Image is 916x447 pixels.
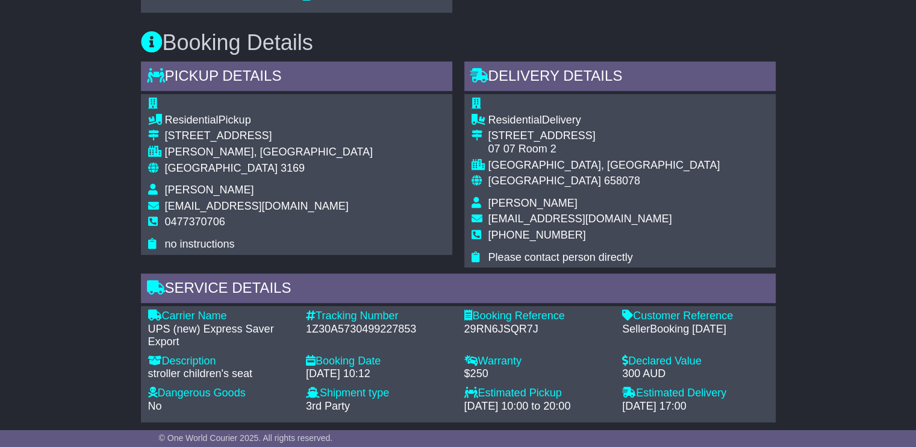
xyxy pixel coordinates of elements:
[148,310,294,323] div: Carrier Name
[604,175,640,187] span: 658078
[488,251,633,263] span: Please contact person directly
[488,229,586,241] span: [PHONE_NUMBER]
[488,130,720,143] div: [STREET_ADDRESS]
[141,274,776,306] div: Service Details
[306,367,452,381] div: [DATE] 10:12
[148,323,294,349] div: UPS (new) Express Saver Export
[148,387,294,400] div: Dangerous Goods
[622,323,768,336] div: SellerBooking [DATE]
[488,213,672,225] span: [EMAIL_ADDRESS][DOMAIN_NAME]
[281,162,305,174] span: 3169
[306,387,452,400] div: Shipment type
[488,159,720,172] div: [GEOGRAPHIC_DATA], [GEOGRAPHIC_DATA]
[306,355,452,368] div: Booking Date
[148,400,162,412] span: No
[488,114,542,126] span: Residential
[165,114,219,126] span: Residential
[141,31,776,55] h3: Booking Details
[488,114,720,127] div: Delivery
[165,162,278,174] span: [GEOGRAPHIC_DATA]
[165,146,373,159] div: [PERSON_NAME], [GEOGRAPHIC_DATA]
[306,323,452,336] div: 1Z30A5730499227853
[622,367,768,381] div: 300 AUD
[464,61,776,94] div: Delivery Details
[306,400,350,412] span: 3rd Party
[464,323,611,336] div: 29RN6JSQR7J
[165,216,225,228] span: 0477370706
[622,387,768,400] div: Estimated Delivery
[464,387,611,400] div: Estimated Pickup
[306,310,452,323] div: Tracking Number
[622,355,768,368] div: Declared Value
[165,184,254,196] span: [PERSON_NAME]
[464,400,611,413] div: [DATE] 10:00 to 20:00
[165,200,349,212] span: [EMAIL_ADDRESS][DOMAIN_NAME]
[464,367,611,381] div: $250
[148,355,294,368] div: Description
[622,310,768,323] div: Customer Reference
[464,310,611,323] div: Booking Reference
[148,367,294,381] div: stroller children's seat
[159,433,333,443] span: © One World Courier 2025. All rights reserved.
[165,238,235,250] span: no instructions
[488,143,720,156] div: 07 07 Room 2
[488,197,578,209] span: [PERSON_NAME]
[622,400,768,413] div: [DATE] 17:00
[464,355,611,368] div: Warranty
[165,130,373,143] div: [STREET_ADDRESS]
[165,114,373,127] div: Pickup
[141,61,452,94] div: Pickup Details
[488,175,601,187] span: [GEOGRAPHIC_DATA]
